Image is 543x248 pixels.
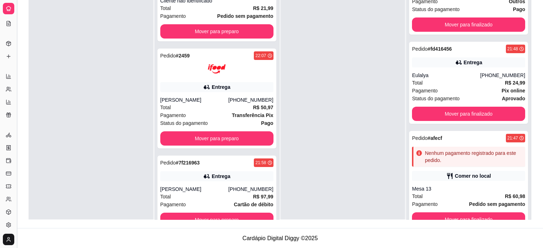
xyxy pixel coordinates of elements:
[412,5,459,13] span: Status do pagamento
[253,105,273,110] strong: R$ 50,97
[505,80,525,86] strong: R$ 24,99
[176,160,200,166] strong: # 7f216963
[212,83,230,91] div: Entrega
[217,13,273,19] strong: Pedido sem pagamento
[160,96,228,103] div: [PERSON_NAME]
[412,185,525,192] div: Mesa 13
[160,160,176,166] span: Pedido
[253,194,273,199] strong: R$ 97,99
[160,213,273,227] button: Mover para preparo
[228,186,273,193] div: [PHONE_NUMBER]
[208,60,226,78] img: ifood
[160,193,171,201] span: Total
[160,103,171,111] span: Total
[160,131,273,146] button: Mover para preparo
[412,17,525,32] button: Mover para finalizado
[505,193,525,199] strong: R$ 60,98
[425,150,522,164] div: Nenhum pagamento registrado para este pedido.
[255,160,266,166] div: 21:58
[160,24,273,39] button: Mover para preparo
[160,119,208,127] span: Status do pagamento
[176,53,190,59] strong: # 2459
[412,87,438,95] span: Pagamento
[428,46,452,52] strong: # fd416456
[502,88,525,93] strong: Pix online
[160,186,228,193] div: [PERSON_NAME]
[507,46,518,52] div: 21:48
[160,201,186,208] span: Pagamento
[228,96,273,103] div: [PHONE_NUMBER]
[412,135,428,141] span: Pedido
[160,4,171,12] span: Total
[412,72,480,79] div: Eulalya
[412,95,459,102] span: Status do pagamento
[160,12,186,20] span: Pagamento
[160,53,176,59] span: Pedido
[232,112,273,118] strong: Transferência Pix
[480,72,525,79] div: [PHONE_NUMBER]
[412,200,438,208] span: Pagamento
[464,59,482,66] div: Entrega
[253,5,273,11] strong: R$ 21,99
[261,120,273,126] strong: Pago
[412,192,423,200] span: Total
[212,173,230,180] div: Entrega
[160,111,186,119] span: Pagamento
[234,202,273,207] strong: Cartão de débito
[255,53,266,59] div: 22:07
[428,135,442,141] strong: # afecf
[412,46,428,52] span: Pedido
[412,79,423,87] span: Total
[455,172,491,179] div: Comer no local
[502,96,525,101] strong: aprovado
[412,107,525,121] button: Mover para finalizado
[513,6,525,12] strong: Pago
[507,135,518,141] div: 21:47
